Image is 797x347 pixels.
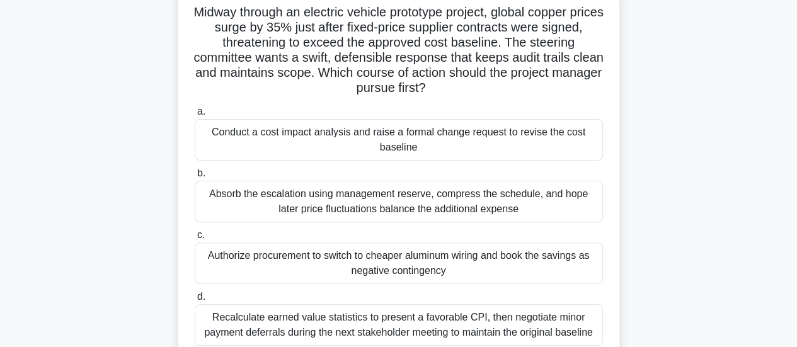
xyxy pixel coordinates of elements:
div: Authorize procurement to switch to cheaper aluminum wiring and book the savings as negative conti... [195,242,603,284]
span: b. [197,168,205,178]
span: d. [197,291,205,302]
div: Conduct a cost impact analysis and raise a formal change request to revise the cost baseline [195,119,603,161]
span: a. [197,106,205,117]
h5: Midway through an electric vehicle prototype project, global copper prices surge by 35% just afte... [193,4,604,96]
span: c. [197,229,205,240]
div: Absorb the escalation using management reserve, compress the schedule, and hope later price fluct... [195,181,603,222]
div: Recalculate earned value statistics to present a favorable CPI, then negotiate minor payment defe... [195,304,603,346]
